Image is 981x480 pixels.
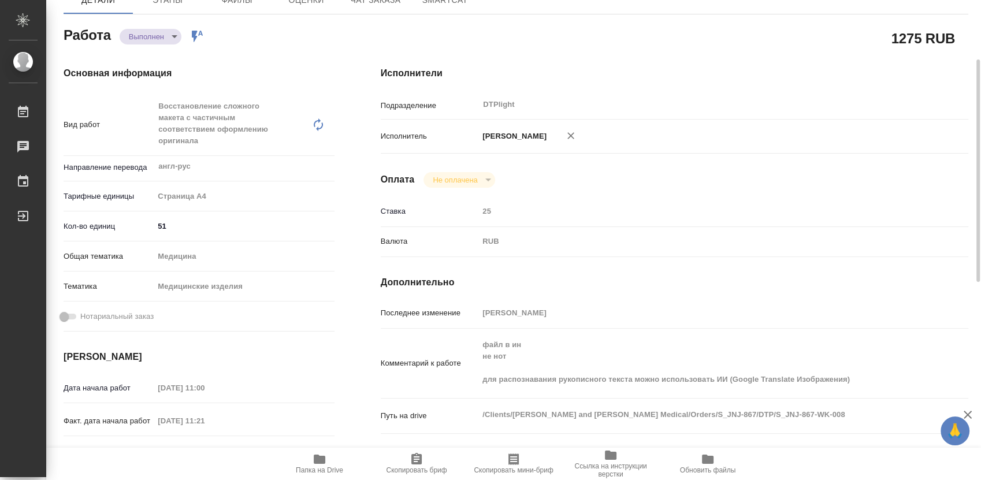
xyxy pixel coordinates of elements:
button: 🙏 [941,416,969,445]
button: Скопировать мини-бриф [465,448,562,480]
div: Страница А4 [154,187,334,206]
p: Кол-во единиц [64,221,154,232]
p: Направление перевода [64,162,154,173]
p: Факт. дата начала работ [64,415,154,427]
button: Скопировать бриф [368,448,465,480]
span: Нотариальный заказ [80,311,154,322]
button: Не оплачена [429,175,481,185]
button: Обновить файлы [659,448,756,480]
p: Подразделение [381,100,479,111]
span: Папка на Drive [296,466,343,474]
h4: Исполнители [381,66,968,80]
span: 🙏 [945,419,965,443]
h4: [PERSON_NAME] [64,350,335,364]
p: Тематика [64,281,154,292]
p: Срок завершения работ [64,445,154,457]
div: Выполнен [423,172,495,188]
span: Ссылка на инструкции верстки [569,462,652,478]
div: RUB [478,232,919,251]
div: Выполнен [120,29,181,44]
p: Общая тематика [64,251,154,262]
input: Пустое поле [154,379,255,396]
span: Скопировать бриф [386,466,447,474]
p: Вид работ [64,119,154,131]
p: Тарифные единицы [64,191,154,202]
textarea: /Clients/[PERSON_NAME] and [PERSON_NAME] Medical/Orders/S_JNJ-867/DTP/S_JNJ-867-WK-008 [478,405,919,425]
p: Путь на drive [381,410,479,422]
input: Пустое поле [478,203,919,219]
h4: Дополнительно [381,276,968,289]
button: Выполнен [125,32,168,42]
p: Последнее изменение [381,307,479,319]
h4: Основная информация [64,66,335,80]
p: Ставка [381,206,479,217]
h4: Оплата [381,173,415,187]
span: Скопировать мини-бриф [474,466,553,474]
p: Исполнитель [381,131,479,142]
p: [PERSON_NAME] [478,131,547,142]
input: ✎ Введи что-нибудь [154,218,334,235]
div: Медицина [154,247,334,266]
button: Удалить исполнителя [558,123,584,148]
div: Медицинские изделия [154,277,334,296]
span: Обновить файлы [680,466,736,474]
p: Комментарий к работе [381,358,479,369]
button: Ссылка на инструкции верстки [562,448,659,480]
input: Пустое поле [478,304,919,321]
input: Пустое поле [154,442,255,459]
textarea: файл в ин не нот для распознавания рукописного текста можно использовать ИИ (Google Translate Изо... [478,335,919,389]
button: Папка на Drive [271,448,368,480]
input: Пустое поле [154,412,255,429]
h2: Работа [64,24,111,44]
h2: 1275 RUB [891,28,955,48]
p: Валюта [381,236,479,247]
p: Дата начала работ [64,382,154,394]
